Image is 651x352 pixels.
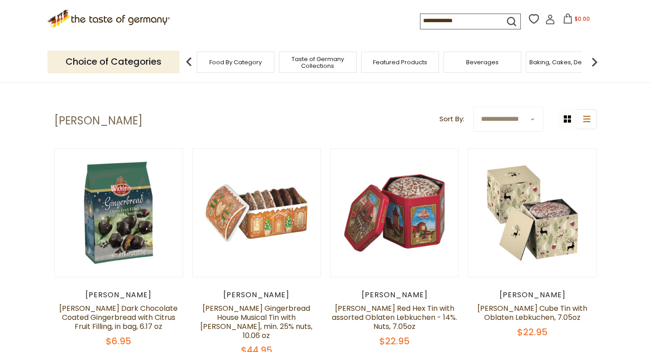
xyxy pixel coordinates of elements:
[200,303,312,341] a: [PERSON_NAME] Gingerbread House Musical Tin with [PERSON_NAME], min. 25% nuts, 10.06 oz
[557,14,595,27] button: $0.00
[330,290,459,300] div: [PERSON_NAME]
[468,149,596,277] img: Wicklein Cube Tin with Oblaten Lebkuchen
[330,149,458,277] img: Wicklein Red Hex Tin with Assorted Lebkuchen 14% Nuts
[575,15,590,23] span: $0.00
[439,114,464,125] label: Sort By:
[54,114,142,128] h1: [PERSON_NAME]
[517,326,547,338] span: $22.95
[180,53,198,71] img: previous arrow
[373,59,427,66] a: Featured Products
[477,303,587,323] a: [PERSON_NAME] Cube Tin with Oblaten Lebkuchen, 7.05oz
[59,303,178,332] a: [PERSON_NAME] Dark Chocolate Coated Gingerbread with Citrus Fruit Filling, in bag, 6.17 oz
[54,290,183,300] div: [PERSON_NAME]
[106,335,131,347] span: $6.95
[47,51,179,73] p: Choice of Categories
[55,149,183,277] img: Wicklein Dark Chocolate Coated Gingerbread with Citrus Fruit Filling
[193,149,321,277] img: Wicklein Gingerbread House Musical Tin Elisen Lebkuchen 25% Nuts
[379,335,410,347] span: $22.95
[192,290,321,300] div: [PERSON_NAME]
[466,59,499,66] a: Beverages
[468,290,597,300] div: [PERSON_NAME]
[282,56,354,69] a: Taste of Germany Collections
[585,53,604,71] img: next arrow
[332,303,457,332] a: [PERSON_NAME] Red Hex Tin with assorted Oblaten Lebkuchen - 14%. Nuts, 7.05oz
[209,59,262,66] a: Food By Category
[529,59,599,66] a: Baking, Cakes, Desserts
